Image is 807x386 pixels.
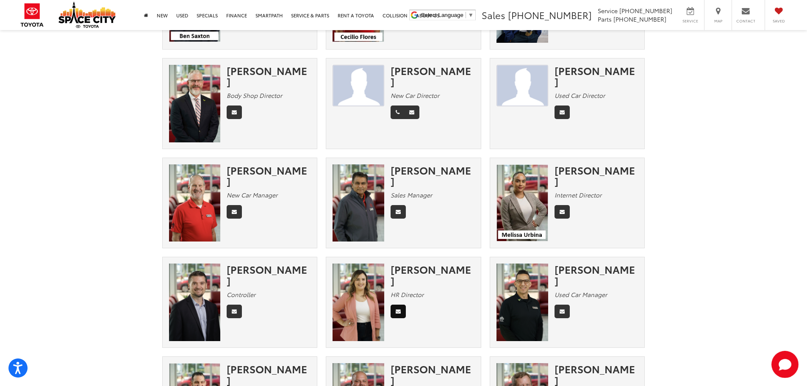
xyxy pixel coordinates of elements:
span: Service [598,6,618,15]
a: Email [227,305,242,318]
em: Sales Manager [391,191,432,199]
div: [PERSON_NAME] [227,164,311,187]
div: [PERSON_NAME] [227,264,311,286]
a: Select Language​ [421,12,474,18]
span: Select Language [421,12,463,18]
div: [PERSON_NAME] [391,363,474,386]
span: ​ [466,12,466,18]
a: Email [555,106,570,119]
span: Sales [482,8,505,22]
em: Used Car Manager [555,290,607,299]
span: Service [681,18,700,24]
button: Toggle Chat Window [771,351,799,378]
em: Internet Director [555,191,602,199]
div: [PERSON_NAME] [391,264,474,286]
div: [PERSON_NAME] [555,264,638,286]
a: Email [404,106,419,119]
a: Email [555,305,570,318]
img: Space City Toyota [58,2,116,28]
span: Saved [769,18,788,24]
span: [PHONE_NUMBER] [619,6,672,15]
img: David Hardy [169,164,221,242]
a: Email [227,205,242,219]
div: [PERSON_NAME] [391,164,474,187]
div: [PERSON_NAME] [555,65,638,87]
span: [PHONE_NUMBER] [508,8,592,22]
em: New Car Director [391,91,439,100]
em: Controller [227,290,255,299]
div: [PERSON_NAME] [227,363,311,386]
img: JAMES TAYLOR [333,65,384,107]
em: New Car Manager [227,191,277,199]
em: Used Car Director [555,91,605,100]
div: [PERSON_NAME] [391,65,474,87]
a: Email [391,205,406,219]
span: [PHONE_NUMBER] [613,15,666,23]
img: Candelario Perez [496,264,548,341]
div: [PERSON_NAME] [227,65,311,87]
a: Email [391,305,406,318]
a: Email [227,106,242,119]
img: Scott Bullis [169,264,221,341]
span: ▼ [468,12,474,18]
em: HR Director [391,290,424,299]
a: Phone [391,106,405,119]
img: Melissa Urbina [496,164,548,241]
svg: Start Chat [771,351,799,378]
em: Body Shop Director [227,91,282,100]
img: Marco Compean [496,65,548,107]
img: Olivia Ellenberger [333,264,384,341]
div: [PERSON_NAME] [555,164,638,187]
span: Parts [598,15,612,23]
img: Oz Ali [333,164,384,242]
a: Email [555,205,570,219]
span: Contact [736,18,755,24]
div: [PERSON_NAME] [555,363,638,386]
span: Map [709,18,727,24]
img: Sean Patterson [169,65,221,142]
